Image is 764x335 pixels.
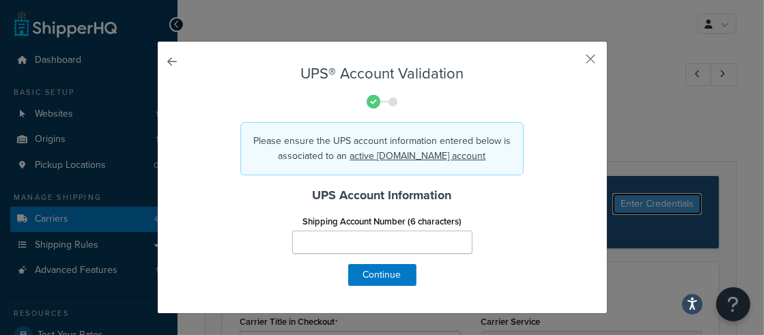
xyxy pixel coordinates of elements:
h3: UPS® Account Validation [192,65,573,82]
label: Shipping Account Number (6 characters) [302,216,462,227]
h4: UPS Account Information [192,186,573,205]
a: active [DOMAIN_NAME] account [350,149,486,163]
p: Please ensure the UPS account information entered below is associated to an [252,134,512,164]
button: Continue [348,264,416,286]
